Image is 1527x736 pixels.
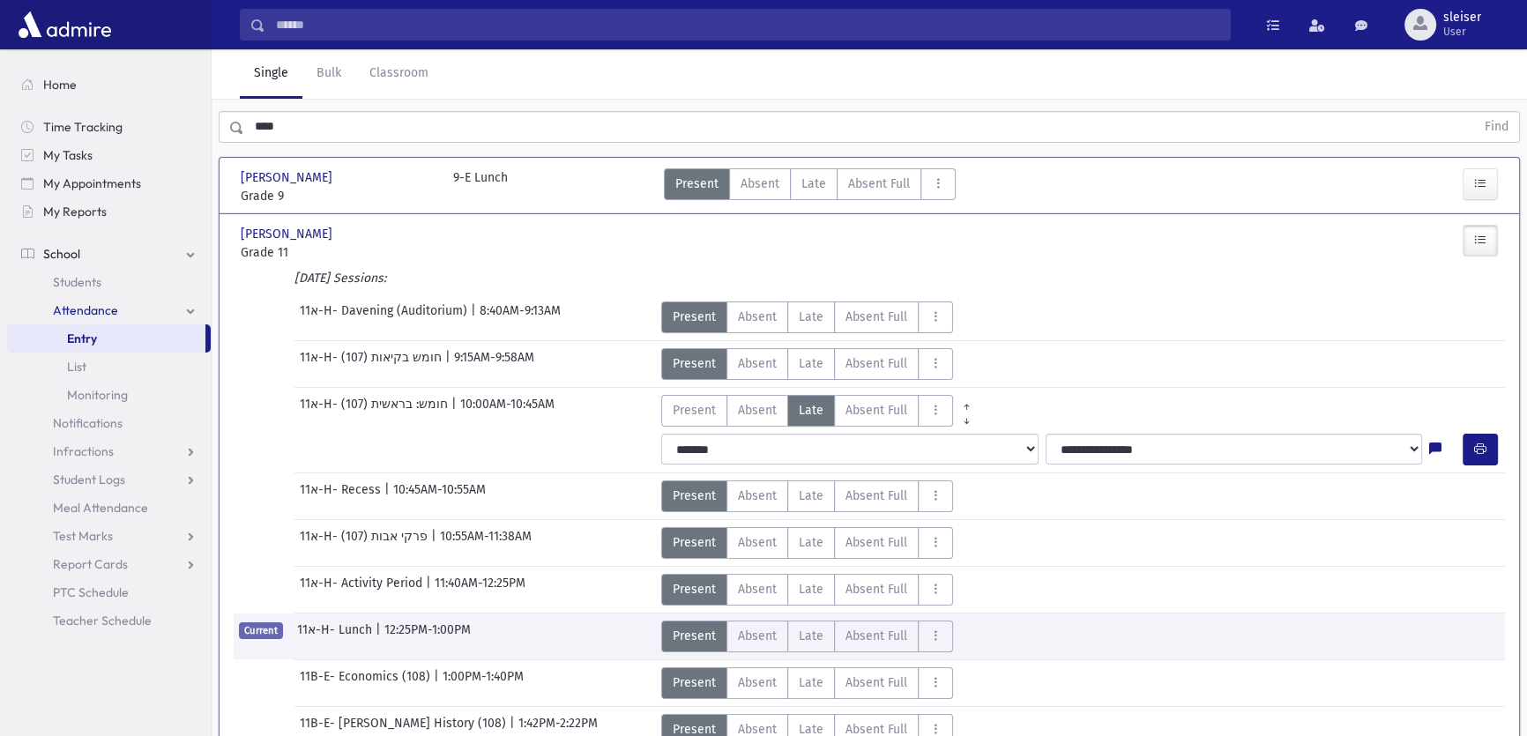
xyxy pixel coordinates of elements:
[294,271,386,286] i: [DATE] Sessions:
[43,204,107,219] span: My Reports
[67,387,128,403] span: Monitoring
[741,175,779,193] span: Absent
[7,437,211,465] a: Infractions
[43,119,123,135] span: Time Tracking
[7,409,211,437] a: Notifications
[440,527,532,559] span: 10:55AM-11:38AM
[799,487,823,505] span: Late
[43,77,77,93] span: Home
[451,395,460,427] span: |
[845,354,907,373] span: Absent Full
[7,169,211,197] a: My Appointments
[300,348,445,380] span: 11א-H- חומש בקיאות (107)
[7,141,211,169] a: My Tasks
[431,527,440,559] span: |
[848,175,910,193] span: Absent Full
[454,348,534,380] span: 9:15AM-9:58AM
[661,348,953,380] div: AttTypes
[673,580,716,598] span: Present
[661,574,953,606] div: AttTypes
[300,667,434,699] span: 11B-E- Economics (108)
[664,168,956,205] div: AttTypes
[7,578,211,606] a: PTC Schedule
[799,673,823,692] span: Late
[53,415,123,431] span: Notifications
[300,574,426,606] span: 11א-H- Activity Period
[43,175,141,191] span: My Appointments
[53,302,118,318] span: Attendance
[845,627,907,645] span: Absent Full
[443,667,524,699] span: 1:00PM-1:40PM
[67,331,97,346] span: Entry
[1443,11,1481,25] span: sleiser
[67,359,86,375] span: List
[953,395,980,409] a: All Prior
[302,49,355,99] a: Bulk
[673,673,716,692] span: Present
[673,487,716,505] span: Present
[845,308,907,326] span: Absent Full
[480,301,561,333] span: 8:40AM-9:13AM
[7,197,211,226] a: My Reports
[7,550,211,578] a: Report Cards
[673,308,716,326] span: Present
[297,621,376,652] span: 11א-H- Lunch
[7,465,211,494] a: Student Logs
[673,401,716,420] span: Present
[239,622,283,639] span: Current
[799,627,823,645] span: Late
[7,381,211,409] a: Monitoring
[393,480,486,512] span: 10:45AM-10:55AM
[845,487,907,505] span: Absent Full
[738,627,777,645] span: Absent
[453,168,508,205] div: 9-E Lunch
[434,667,443,699] span: |
[241,225,336,243] span: [PERSON_NAME]
[460,395,555,427] span: 10:00AM-10:45AM
[14,7,115,42] img: AdmirePro
[7,606,211,635] a: Teacher Schedule
[376,621,384,652] span: |
[845,580,907,598] span: Absent Full
[661,395,980,427] div: AttTypes
[661,621,953,652] div: AttTypes
[43,246,80,262] span: School
[953,409,980,423] a: All Later
[355,49,443,99] a: Classroom
[7,113,211,141] a: Time Tracking
[384,621,471,652] span: 12:25PM-1:00PM
[738,673,777,692] span: Absent
[738,533,777,552] span: Absent
[7,522,211,550] a: Test Marks
[799,580,823,598] span: Late
[738,354,777,373] span: Absent
[845,401,907,420] span: Absent Full
[265,9,1230,41] input: Search
[1443,25,1481,39] span: User
[53,613,152,628] span: Teacher Schedule
[673,533,716,552] span: Present
[799,354,823,373] span: Late
[241,168,336,187] span: [PERSON_NAME]
[845,533,907,552] span: Absent Full
[445,348,454,380] span: |
[661,301,953,333] div: AttTypes
[661,667,953,699] div: AttTypes
[7,353,211,381] a: List
[673,627,716,645] span: Present
[426,574,435,606] span: |
[53,584,129,600] span: PTC Schedule
[7,240,211,268] a: School
[1474,112,1519,142] button: Find
[7,296,211,324] a: Attendance
[53,274,101,290] span: Students
[471,301,480,333] span: |
[801,175,826,193] span: Late
[300,527,431,559] span: 11א-H- פרקי אבות (107)
[53,528,113,544] span: Test Marks
[7,71,211,99] a: Home
[845,673,907,692] span: Absent Full
[661,527,953,559] div: AttTypes
[799,401,823,420] span: Late
[53,472,125,487] span: Student Logs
